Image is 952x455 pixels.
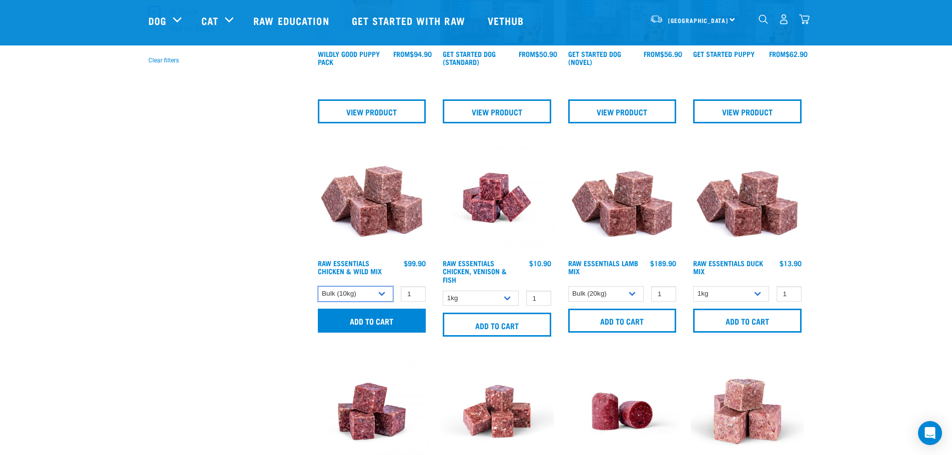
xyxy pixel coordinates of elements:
[529,259,551,267] div: $10.90
[201,13,218,28] a: Cat
[650,259,676,267] div: $189.90
[668,18,729,22] span: [GEOGRAPHIC_DATA]
[693,309,802,333] input: Add to cart
[600,265,644,376] input: Add to cart
[693,261,763,273] a: Raw Essentials Duck Mix
[443,261,507,281] a: Raw Essentials Chicken, Venison & Fish
[568,261,638,273] a: Raw Essentials Lamb Mix
[440,141,554,255] img: Chicken Venison mix 1655
[759,14,768,24] img: home-icon-1@2x.png
[644,52,660,55] span: FROM
[404,259,426,267] div: $99.90
[526,291,551,306] input: 1
[693,99,802,123] a: View Product
[443,99,551,123] a: View Product
[478,0,537,40] a: Vethub
[650,14,663,23] img: van-moving.png
[651,286,676,302] input: 1
[401,286,426,302] input: 1
[568,52,621,63] a: Get Started Dog (Novel)
[769,50,808,58] div: $62.90
[148,56,179,65] button: Clear filters
[799,14,810,24] img: home-icon@2x.png
[318,309,426,333] input: Add to cart
[443,313,551,337] input: Add to cart
[519,50,557,58] div: $50.90
[566,141,679,255] img: ?1041 RE Lamb Mix 01
[691,141,804,255] img: ?1041 RE Lamb Mix 01
[779,14,789,24] img: user.png
[318,261,382,273] a: Raw Essentials Chicken & Wild Mix
[519,52,535,55] span: FROM
[918,421,942,445] div: Open Intercom Messenger
[318,52,380,63] a: Wildly Good Puppy Pack
[693,52,755,55] a: Get Started Puppy
[777,286,802,302] input: 1
[443,52,496,63] a: Get Started Dog (Standard)
[318,99,426,123] a: View Product
[644,50,682,58] div: $56.90
[568,99,677,123] a: View Product
[148,13,166,28] a: Dog
[393,50,432,58] div: $94.90
[769,52,786,55] span: FROM
[342,0,478,40] a: Get started with Raw
[393,52,410,55] span: FROM
[243,0,341,40] a: Raw Education
[315,141,429,255] img: Pile Of Cubed Chicken Wild Meat Mix
[780,259,802,267] div: $13.90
